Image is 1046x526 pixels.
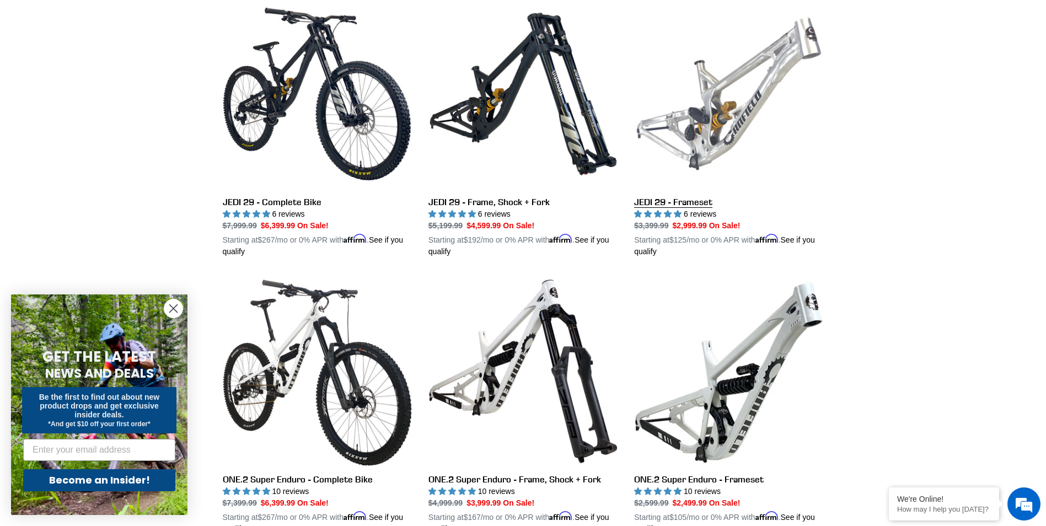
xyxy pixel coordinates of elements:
[39,393,160,419] span: Be the first to find out about new product drops and get exclusive insider deals.
[12,61,29,77] div: Navigation go back
[897,505,991,513] p: How may I help you today?
[23,469,175,491] button: Become an Insider!
[181,6,207,32] div: Minimize live chat window
[42,347,156,367] span: GET THE LATEST
[23,439,175,461] input: Enter your email address
[6,301,210,340] textarea: Type your message and hit 'Enter'
[897,495,991,503] div: We're Online!
[45,364,154,382] span: NEWS AND DEALS
[64,139,152,250] span: We're online!
[48,420,150,428] span: *And get $10 off your first order*
[35,55,63,83] img: d_696896380_company_1647369064580_696896380
[74,62,202,76] div: Chat with us now
[164,299,183,318] button: Close dialog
